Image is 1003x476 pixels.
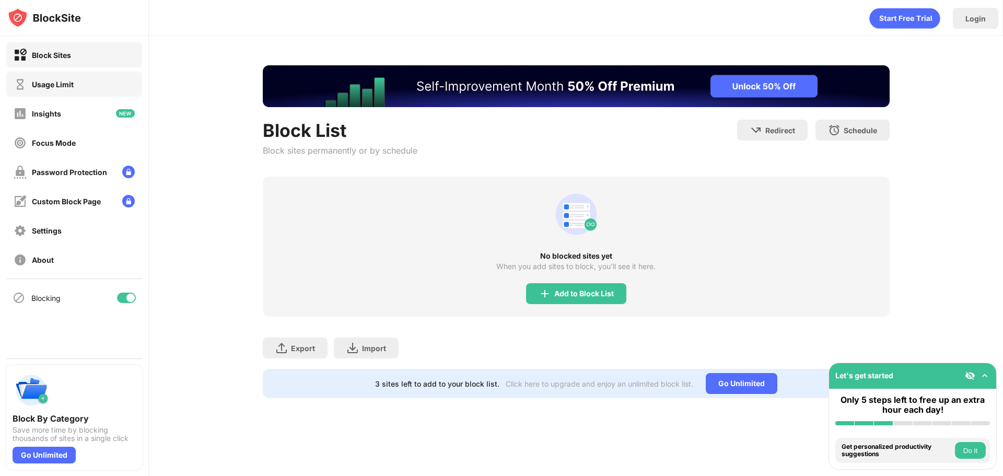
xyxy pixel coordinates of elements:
[32,138,76,147] div: Focus Mode
[554,289,614,298] div: Add to Block List
[14,253,27,266] img: about-off.svg
[14,49,27,62] img: block-on.svg
[263,120,417,141] div: Block List
[844,126,877,135] div: Schedule
[13,426,136,443] div: Save more time by blocking thousands of sites in a single click
[506,379,693,388] div: Click here to upgrade and enjoy an unlimited block list.
[13,413,136,424] div: Block By Category
[263,252,890,260] div: No blocked sites yet
[835,371,893,380] div: Let's get started
[291,344,315,353] div: Export
[13,292,25,304] img: blocking-icon.svg
[32,109,61,118] div: Insights
[14,136,27,149] img: focus-off.svg
[13,371,50,409] img: push-categories.svg
[842,443,952,458] div: Get personalized productivity suggestions
[706,373,777,394] div: Go Unlimited
[32,51,71,60] div: Block Sites
[32,80,74,89] div: Usage Limit
[116,109,135,118] img: new-icon.svg
[551,189,601,239] div: animation
[31,294,61,303] div: Blocking
[765,126,795,135] div: Redirect
[32,168,107,177] div: Password Protection
[32,226,62,235] div: Settings
[375,379,499,388] div: 3 sites left to add to your block list.
[14,224,27,237] img: settings-off.svg
[122,166,135,178] img: lock-menu.svg
[7,7,81,28] img: logo-blocksite.svg
[14,78,27,91] img: time-usage-off.svg
[496,262,656,271] div: When you add sites to block, you’ll see it here.
[965,370,975,381] img: eye-not-visible.svg
[965,14,986,23] div: Login
[955,442,986,459] button: Do it
[122,195,135,207] img: lock-menu.svg
[869,8,940,29] div: animation
[32,256,54,264] div: About
[32,197,101,206] div: Custom Block Page
[14,166,27,179] img: password-protection-off.svg
[979,370,990,381] img: omni-setup-toggle.svg
[263,145,417,156] div: Block sites permanently or by schedule
[362,344,386,353] div: Import
[14,195,27,208] img: customize-block-page-off.svg
[263,65,890,107] iframe: Banner
[14,107,27,120] img: insights-off.svg
[13,447,76,463] div: Go Unlimited
[835,395,990,415] div: Only 5 steps left to free up an extra hour each day!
